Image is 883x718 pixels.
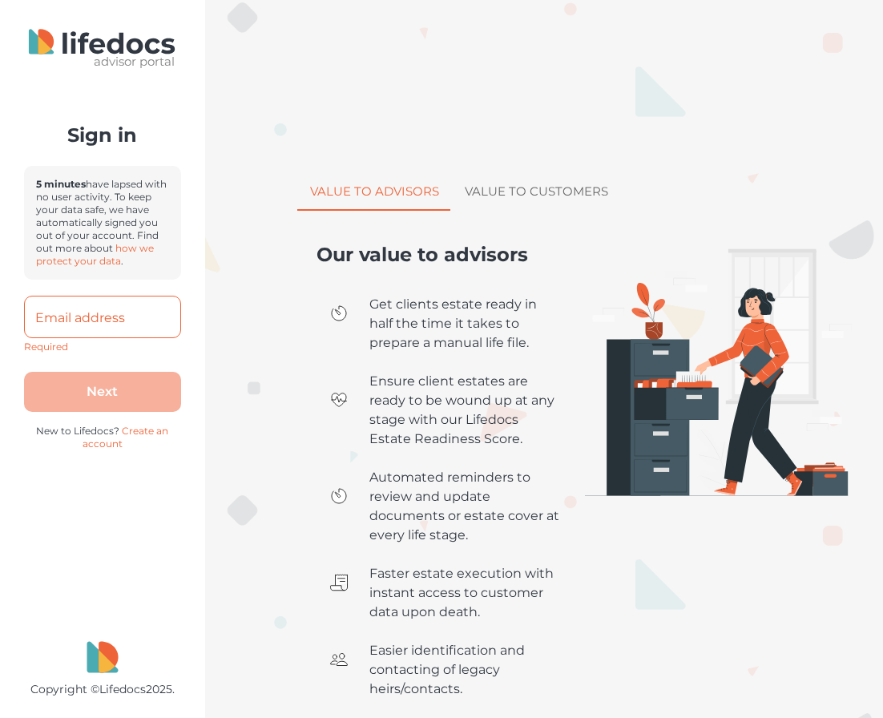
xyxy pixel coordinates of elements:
[369,295,560,353] span: Get clients estate ready in half the time it takes to prepare a manual life file.
[30,680,175,699] p: Copyright © Lifedocs 2025 .
[297,172,883,211] div: advisors and customer value tabs
[369,372,560,449] span: Ensure client estates are ready to be wound up at any stage with our Lifedocs Estate Readiness Sc...
[317,243,573,266] h3: Our value to advisors
[10,56,175,67] div: advisor portal
[24,341,181,353] p: Required
[297,172,452,211] button: Value to advisors
[83,425,169,450] a: Create an account
[36,178,86,190] b: 5 minutes
[24,123,181,147] h3: Sign in
[369,468,560,545] span: Automated reminders to review and update documents or estate cover at every life stage.
[36,178,169,268] p: have lapsed with no user activity. To keep your data safe, we have automatically signed you out o...
[36,242,154,267] a: how we protect your data
[452,172,621,211] button: Value to customers
[24,425,181,450] p: New to Lifedocs?
[369,564,560,622] span: Faster estate execution with instant access to customer data upon death.
[369,641,560,699] span: Easier identification and contacting of legacy heirs/contacts.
